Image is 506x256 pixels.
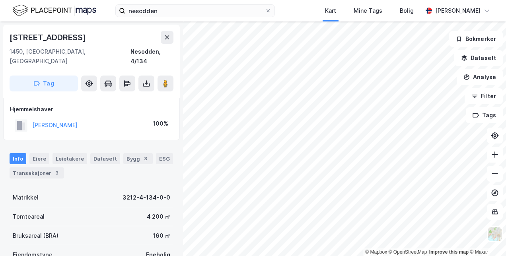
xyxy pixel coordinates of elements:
[457,69,503,85] button: Analyse
[454,50,503,66] button: Datasett
[429,249,469,255] a: Improve this map
[29,153,49,164] div: Eiere
[435,6,481,16] div: [PERSON_NAME]
[10,31,88,44] div: [STREET_ADDRESS]
[400,6,414,16] div: Bolig
[147,212,170,221] div: 4 200 ㎡
[53,169,61,177] div: 3
[10,105,173,114] div: Hjemmelshaver
[13,4,96,17] img: logo.f888ab2527a4732fd821a326f86c7f29.svg
[10,153,26,164] div: Info
[142,155,150,163] div: 3
[10,76,78,91] button: Tag
[449,31,503,47] button: Bokmerker
[53,153,87,164] div: Leietakere
[10,47,130,66] div: 1450, [GEOGRAPHIC_DATA], [GEOGRAPHIC_DATA]
[123,153,153,164] div: Bygg
[153,231,170,240] div: 160 ㎡
[90,153,120,164] div: Datasett
[389,249,427,255] a: OpenStreetMap
[130,47,173,66] div: Nesodden, 4/134
[465,88,503,104] button: Filter
[466,107,503,123] button: Tags
[10,167,64,178] div: Transaksjoner
[365,249,387,255] a: Mapbox
[325,6,336,16] div: Kart
[153,119,168,128] div: 100%
[354,6,382,16] div: Mine Tags
[13,193,39,202] div: Matrikkel
[466,218,506,256] iframe: Chat Widget
[13,231,58,240] div: Bruksareal (BRA)
[156,153,173,164] div: ESG
[123,193,170,202] div: 3212-4-134-0-0
[13,212,45,221] div: Tomteareal
[125,5,265,17] input: Søk på adresse, matrikkel, gårdeiere, leietakere eller personer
